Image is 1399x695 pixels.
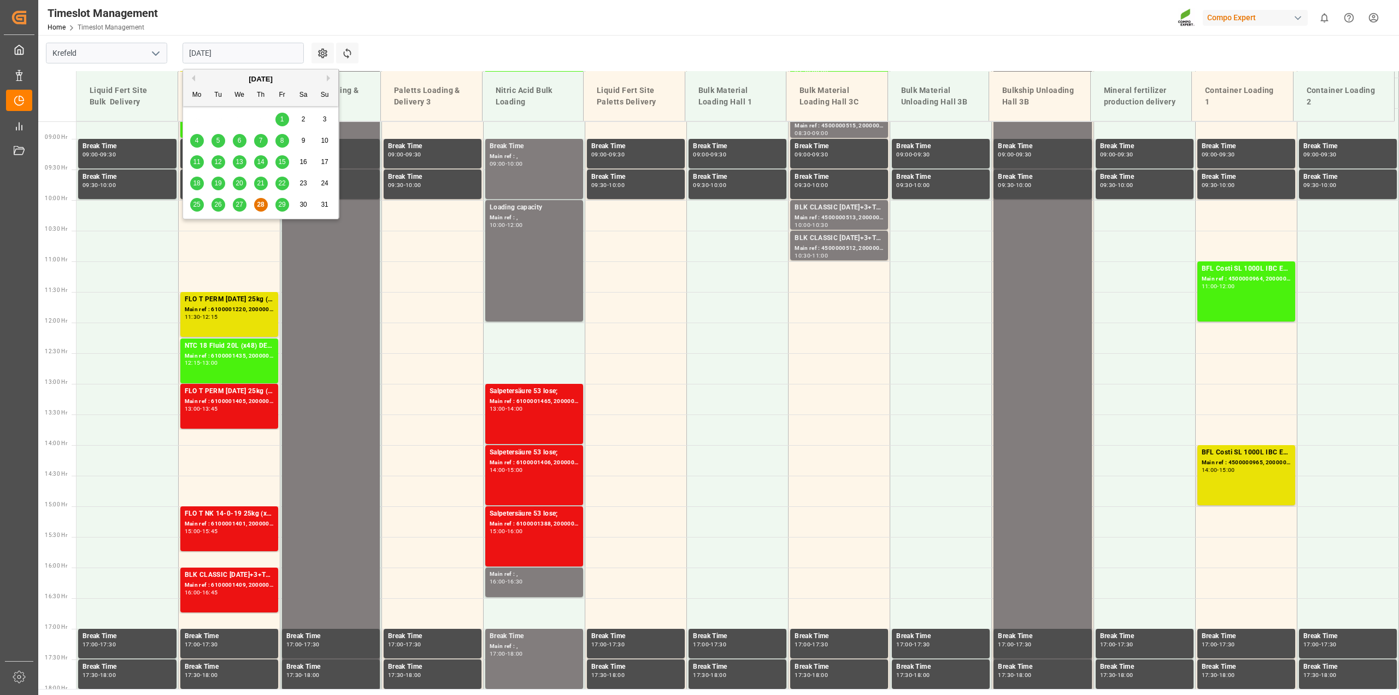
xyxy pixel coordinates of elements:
[321,179,328,187] span: 24
[1118,152,1133,157] div: 09:30
[327,75,333,81] button: Next Month
[211,198,225,212] div: Choose Tuesday, August 26th, 2025
[297,177,310,190] div: Choose Saturday, August 23rd, 2025
[1303,172,1392,183] div: Break Time
[914,152,930,157] div: 09:30
[1202,141,1291,152] div: Break Time
[505,529,507,534] div: -
[190,198,204,212] div: Choose Monday, August 25th, 2025
[998,80,1081,112] div: Bulkship Unloading Hall 3B
[505,468,507,472] div: -
[490,161,505,166] div: 09:00
[896,172,985,183] div: Break Time
[490,642,579,651] div: Main ref : ,
[45,165,67,171] span: 09:30 Hr
[914,183,930,188] div: 10:00
[202,360,218,365] div: 13:00
[1016,152,1032,157] div: 09:30
[254,134,268,148] div: Choose Thursday, August 7th, 2025
[1219,183,1235,188] div: 10:00
[323,115,327,123] span: 3
[45,593,67,599] span: 16:30 Hr
[795,631,884,642] div: Break Time
[275,155,289,169] div: Choose Friday, August 15th, 2025
[1100,172,1189,183] div: Break Time
[709,183,710,188] div: -
[190,155,204,169] div: Choose Monday, August 11th, 2025
[405,152,421,157] div: 09:30
[297,89,310,102] div: Sa
[299,158,307,166] span: 16
[591,631,680,642] div: Break Time
[297,113,310,126] div: Choose Saturday, August 2nd, 2025
[710,183,726,188] div: 10:00
[490,213,579,223] div: Main ref : ,
[185,305,274,314] div: Main ref : 6100001220, 2000000642;
[1100,152,1116,157] div: 09:00
[185,529,201,534] div: 15:00
[693,183,709,188] div: 09:30
[1217,284,1219,289] div: -
[795,213,884,223] div: Main ref : 4500000513, 2000000417;
[912,152,914,157] div: -
[1202,631,1291,642] div: Break Time
[1217,468,1219,472] div: -
[202,314,218,319] div: 12:15
[278,201,285,208] span: 29
[48,5,158,21] div: Timeslot Management
[490,397,579,406] div: Main ref : 6100001465, 2000001278;
[216,137,220,144] span: 5
[1319,152,1321,157] div: -
[275,198,289,212] div: Choose Friday, August 29th, 2025
[45,226,67,232] span: 10:30 Hr
[591,642,607,647] div: 17:00
[1337,5,1361,30] button: Help Center
[297,155,310,169] div: Choose Saturday, August 16th, 2025
[200,642,202,647] div: -
[214,158,221,166] span: 12
[1303,152,1319,157] div: 09:00
[998,172,1087,183] div: Break Time
[185,341,274,352] div: NTC 18 Fluid 20L (x48) DE;BT T NK [DATE] 11%UH 3M 25kg (x40) INT;NTC CLASSIC [DATE] 25kg (x40) DE...
[1202,172,1291,183] div: Break Time
[507,406,523,411] div: 14:00
[609,183,625,188] div: 10:00
[795,202,884,213] div: BLK CLASSIC [DATE]+3+TE BULK;
[98,152,100,157] div: -
[1100,141,1189,152] div: Break Time
[490,519,579,529] div: Main ref : 6100001388, 2000001204;
[45,440,67,446] span: 14:00 Hr
[490,202,579,213] div: Loading capacity
[388,631,477,642] div: Break Time
[200,590,202,595] div: -
[257,201,264,208] span: 28
[195,137,199,144] span: 4
[185,406,201,411] div: 13:00
[318,89,332,102] div: Su
[100,642,116,647] div: 17:30
[693,631,782,642] div: Break Time
[200,529,202,534] div: -
[795,244,884,253] div: Main ref : 4500000512, 2000000417;
[83,631,172,642] div: Break Time
[100,152,116,157] div: 09:30
[185,519,274,529] div: Main ref : 6100001401, 2000001219;
[896,152,912,157] div: 09:00
[507,161,523,166] div: 10:00
[607,152,609,157] div: -
[810,223,812,227] div: -
[185,509,274,519] div: FLO T NK 14-0-19 25kg (x40) INT;FLO T PERM [DATE] 25kg (x40) INT;SUPER FLO T Turf BS 20kg (x50) I...
[214,179,221,187] span: 19
[998,183,1014,188] div: 09:30
[214,201,221,208] span: 26
[490,141,579,152] div: Break Time
[83,141,172,152] div: Break Time
[490,447,579,458] div: Salpetersäure 53 lose;
[45,318,67,324] span: 12:00 Hr
[45,624,67,630] span: 17:00 Hr
[490,509,579,519] div: Salpetersäure 53 lose;
[1217,183,1219,188] div: -
[233,155,246,169] div: Choose Wednesday, August 13th, 2025
[491,80,575,112] div: Nitric Acid Bulk Loading
[257,158,264,166] span: 14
